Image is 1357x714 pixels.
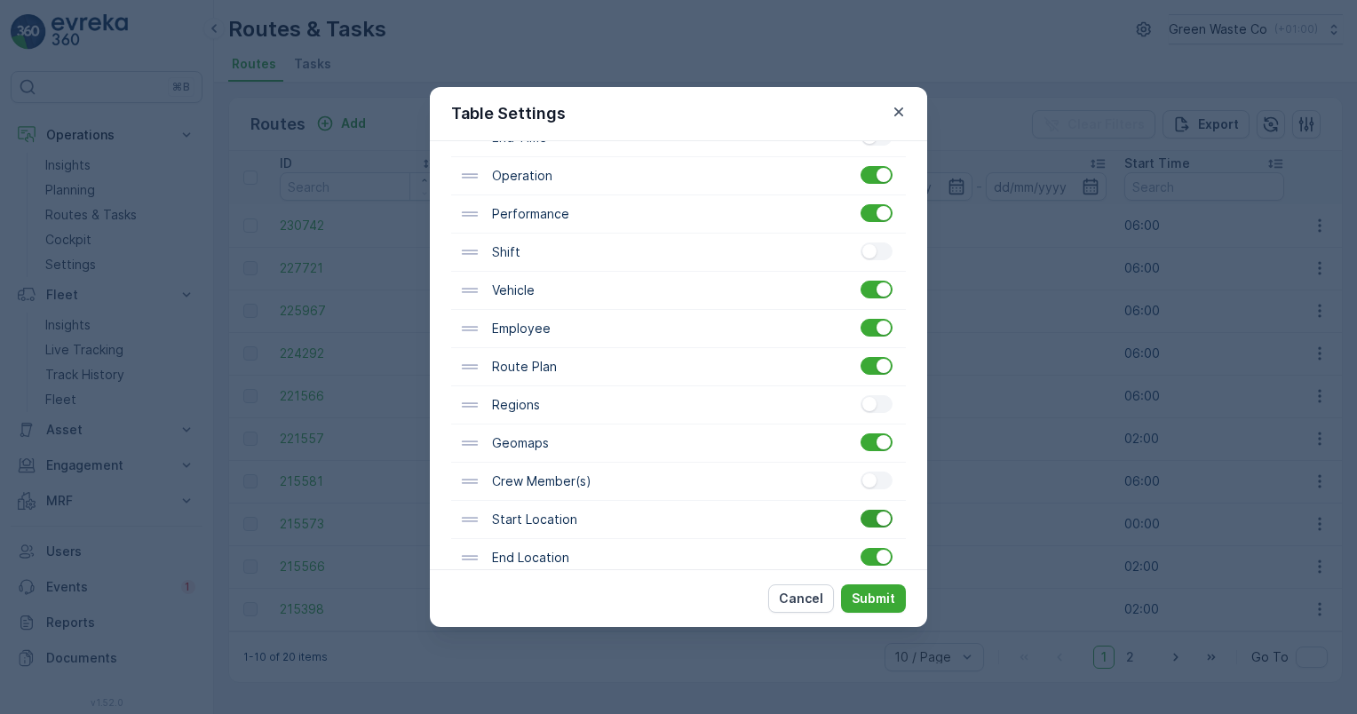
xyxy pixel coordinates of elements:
p: Employee [488,320,551,337]
p: Cancel [779,590,823,607]
div: Route Plan [451,348,906,386]
div: Operation [451,157,906,195]
p: End Location [488,549,569,567]
p: Start Location [488,511,577,528]
p: Regions [488,396,540,414]
div: Crew Member(s) [451,463,906,501]
div: Start Location [451,501,906,539]
div: End Location [451,539,906,577]
p: Table Settings [451,101,566,126]
p: Operation [488,167,552,185]
div: Regions [451,386,906,424]
div: Shift [451,234,906,272]
p: Crew Member(s) [488,472,591,490]
p: Vehicle [488,282,535,299]
div: Performance [451,195,906,234]
div: Geomaps [451,424,906,463]
p: Geomaps [488,434,549,452]
p: Route Plan [488,358,557,376]
button: Cancel [768,584,834,613]
div: Vehicle [451,272,906,310]
p: Performance [488,205,569,223]
button: Submit [841,584,906,613]
p: Submit [852,590,895,607]
div: Employee [451,310,906,348]
p: Shift [488,243,520,261]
